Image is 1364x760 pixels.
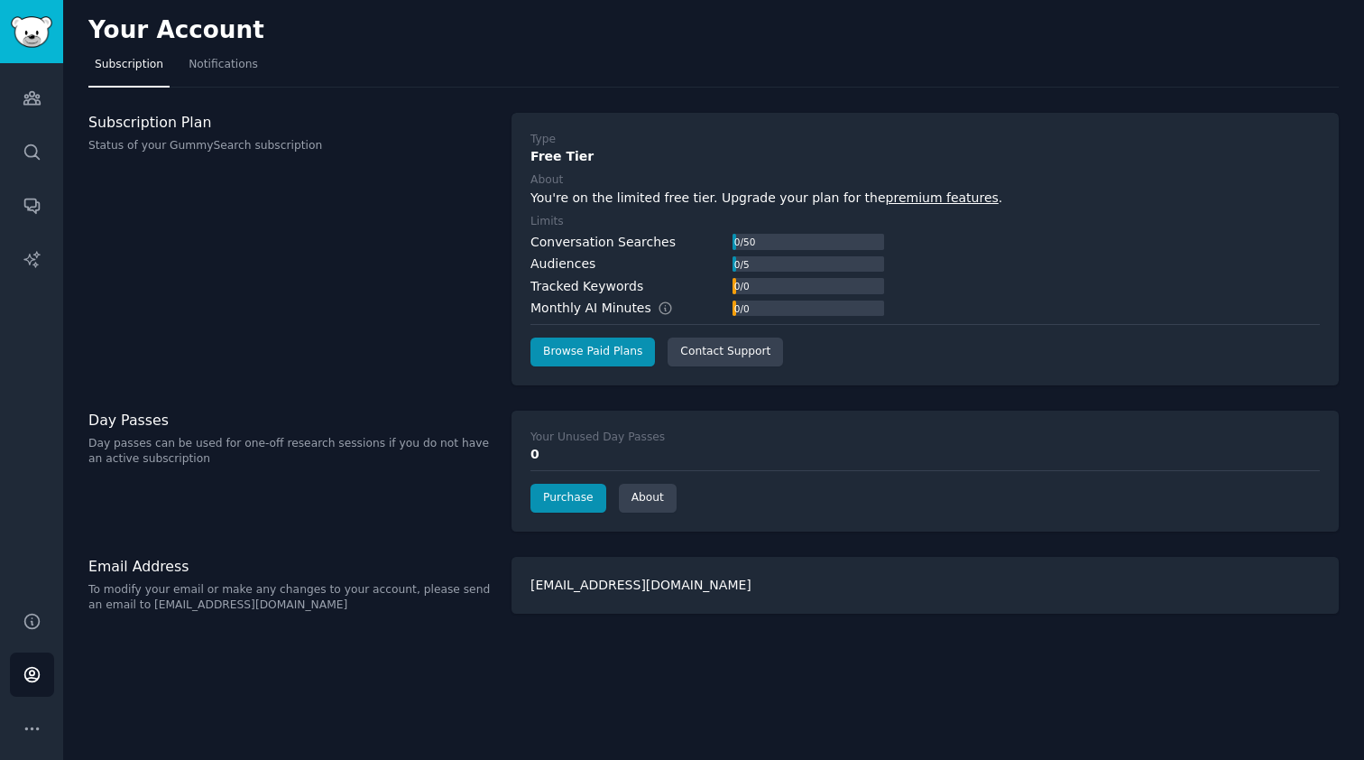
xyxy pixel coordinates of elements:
a: Notifications [182,51,264,88]
div: Monthly AI Minutes [530,299,692,318]
div: Conversation Searches [530,233,676,252]
h3: Subscription Plan [88,113,493,132]
img: GummySearch logo [11,16,52,48]
a: Browse Paid Plans [530,338,655,366]
a: Subscription [88,51,170,88]
p: To modify your email or make any changes to your account, please send an email to [EMAIL_ADDRESS]... [88,582,493,614]
a: Contact Support [668,338,783,366]
h2: Your Account [88,16,264,45]
div: Free Tier [530,147,1320,166]
p: Status of your GummySearch subscription [88,138,493,154]
div: Your Unused Day Passes [530,430,665,446]
span: Notifications [189,57,258,73]
h3: Day Passes [88,411,493,430]
div: 0 [530,445,1320,464]
div: About [530,172,563,189]
div: Type [530,132,556,148]
div: You're on the limited free tier. Upgrade your plan for the . [530,189,1320,208]
a: Purchase [530,484,606,513]
div: Limits [530,214,564,230]
div: Audiences [530,255,595,273]
span: Subscription [95,57,163,73]
div: 0 / 0 [733,301,751,317]
a: premium features [886,190,999,205]
div: Tracked Keywords [530,277,643,296]
div: 0 / 50 [733,234,757,250]
div: [EMAIL_ADDRESS][DOMAIN_NAME] [511,557,1339,614]
p: Day passes can be used for one-off research sessions if you do not have an active subscription [88,436,493,468]
div: 0 / 5 [733,256,751,273]
h3: Email Address [88,557,493,576]
div: 0 / 0 [733,278,751,294]
a: About [619,484,677,513]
